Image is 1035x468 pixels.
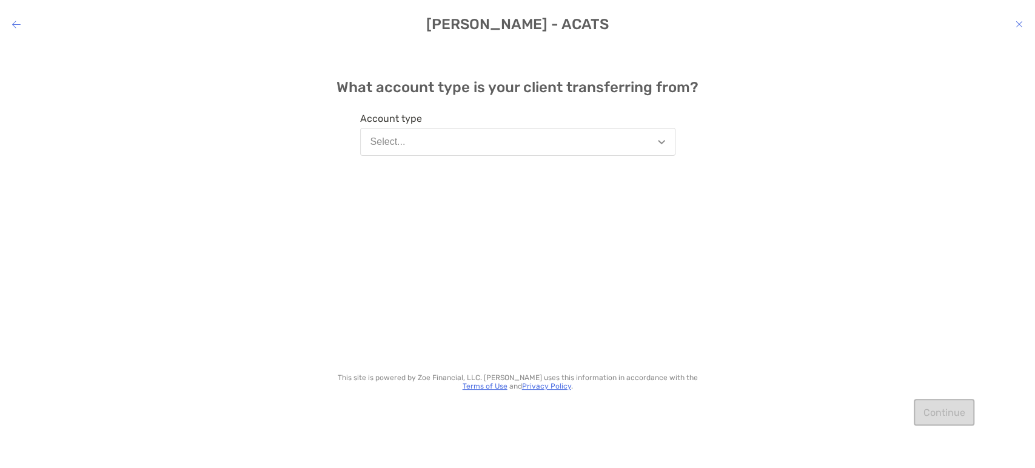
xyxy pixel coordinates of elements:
[658,140,665,144] img: Open dropdown arrow
[463,382,507,390] a: Terms of Use
[370,136,406,147] div: Select...
[360,113,675,124] span: Account type
[360,128,675,156] button: Select...
[522,382,571,390] a: Privacy Policy
[335,373,700,390] p: This site is powered by Zoe Financial, LLC. [PERSON_NAME] uses this information in accordance wit...
[337,79,698,96] h4: What account type is your client transferring from?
